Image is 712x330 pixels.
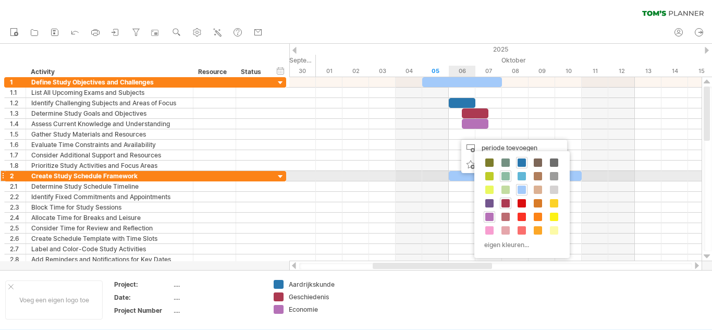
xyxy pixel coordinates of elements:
div: 1.6 [10,140,26,150]
div: Consider Time for Review and Reflection [31,223,188,233]
div: zaterdag, 4 Oktober 2025 [396,66,422,77]
div: 2.1 [10,181,26,191]
div: Identify Fixed Commitments and Appointments [31,192,188,202]
div: 1.2 [10,98,26,108]
div: zondag, 5 Oktober 2025 [422,66,449,77]
div: Determine Study Schedule Timeline [31,181,188,191]
div: Label and Color-Code Study Activities [31,244,188,254]
div: dinsdag, 30 September 2025 [289,66,316,77]
div: Status [241,67,264,77]
div: dinsdag, 14 Oktober 2025 [661,66,688,77]
div: Allocate Time for Breaks and Leisure [31,213,188,223]
div: 2.3 [10,202,26,212]
div: 2.7 [10,244,26,254]
div: 1 [10,77,26,87]
div: donderdag, 2 Oktober 2025 [342,66,369,77]
div: Geschiedenis [289,292,346,301]
div: Prioritize Study Activities and Focus Areas [31,161,188,170]
div: 1.7 [10,150,26,160]
div: 2.2 [10,192,26,202]
div: List All Upcoming Exams and Subjects [31,88,188,97]
div: 1.1 [10,88,26,97]
div: Activity [31,67,187,77]
div: 1.3 [10,108,26,118]
div: Assess Current Knowledge and Understanding [31,119,188,129]
div: nieuw symbool toevoegen [461,156,567,173]
div: 1.8 [10,161,26,170]
div: woensdag, 1 Oktober 2025 [316,66,342,77]
div: 2.5 [10,223,26,233]
div: vrijdag, 10 Oktober 2025 [555,66,582,77]
div: periode toevoegen [461,140,567,156]
div: donderdag, 9 Oktober 2025 [529,66,555,77]
div: Determine Study Goals and Objectives [31,108,188,118]
div: Define Study Objectives and Challenges [31,77,188,87]
div: dinsdag, 7 Oktober 2025 [475,66,502,77]
div: zondag, 12 Oktober 2025 [608,66,635,77]
div: Date: [114,293,171,302]
div: Block Time for Study Sessions [31,202,188,212]
div: vrijdag, 3 Oktober 2025 [369,66,396,77]
div: Gather Study Materials and Resources [31,129,188,139]
div: Resource [198,67,230,77]
div: maandag, 13 Oktober 2025 [635,66,661,77]
div: Consider Additional Support and Resources [31,150,188,160]
div: Identify Challenging Subjects and Areas of Focus [31,98,188,108]
div: Voeg een eigen logo toe [5,280,103,320]
div: Project Number [114,306,171,315]
div: Create Schedule Template with Time Slots [31,234,188,243]
div: 2.4 [10,213,26,223]
div: 2.6 [10,234,26,243]
div: woensdag, 8 Oktober 2025 [502,66,529,77]
div: Economie [289,305,346,314]
div: 1.4 [10,119,26,129]
div: Create Study Schedule Framework [31,171,188,181]
div: maandag, 6 Oktober 2025 [449,66,475,77]
div: 2 [10,171,26,181]
div: Add Reminders and Notifications for Key Dates [31,254,188,264]
div: zaterdag, 11 Oktober 2025 [582,66,608,77]
div: Project: [114,280,171,289]
div: .... [174,306,261,315]
div: 1.5 [10,129,26,139]
div: .... [174,293,261,302]
div: eigen kleuren... [480,238,561,252]
div: .... [174,280,261,289]
div: Aardrijkskunde [289,280,346,289]
div: 2.8 [10,254,26,264]
div: Evaluate Time Constraints and Availability [31,140,188,150]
